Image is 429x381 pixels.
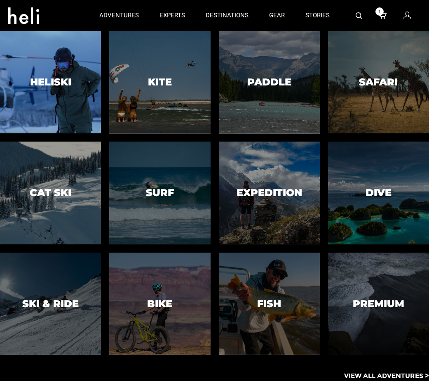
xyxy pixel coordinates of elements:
h3: Heliski [30,77,71,88]
img: search-bar-icon.svg [356,12,362,19]
h3: Expedition [237,187,302,198]
h3: Premium [353,298,404,309]
h3: Paddle [247,77,291,88]
h3: Ski & Ride [22,298,79,309]
h3: Kite [148,77,172,88]
a: PremiumPremium image [328,253,429,355]
h3: Surf [146,187,174,198]
h3: Bike [147,298,172,309]
p: experts [159,11,185,20]
h3: Fish [257,298,281,309]
p: destinations [206,11,248,20]
p: View All Adventures > [344,372,429,381]
p: adventures [99,11,139,20]
span: 1 [375,7,384,16]
h3: Dive [366,187,391,198]
h3: Safari [359,77,398,88]
h3: Cat Ski [30,187,71,198]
